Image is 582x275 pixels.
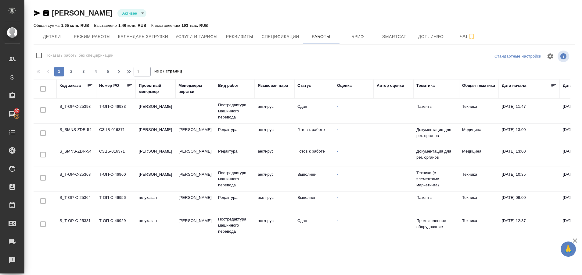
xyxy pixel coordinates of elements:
td: S_T-OP-C-25398 [56,100,96,122]
td: S_SMNS-ZDR-54 [56,124,96,145]
span: Услуги и тарифы [175,33,217,41]
td: Медицина [459,124,499,145]
span: Посмотреть информацию [558,51,570,62]
span: Показать работы без спецификаций [45,52,113,58]
div: Вид работ [218,83,239,89]
td: Сдан [294,215,334,236]
span: Бриф [343,33,372,41]
td: S_T-OP-C-25331 [56,215,96,236]
div: Менеджеры верстки [178,83,212,95]
td: Техника [459,100,499,122]
td: не указан [136,215,175,236]
div: Статус [297,83,311,89]
p: Общая сумма [34,23,61,28]
p: Документация для рег. органов [416,148,456,160]
td: англ-рус [255,168,294,190]
p: Постредактура машинного перевода [218,170,252,188]
div: Общая тематика [462,83,495,89]
td: Т-ОП-С-46956 [96,192,136,213]
span: Детали [37,33,66,41]
div: Проектный менеджер [139,83,172,95]
p: 193 тыс. RUB [181,23,208,28]
span: Календарь загрузки [118,33,168,41]
p: Редактура [218,195,252,201]
button: Активен [120,11,139,16]
td: Техника [459,192,499,213]
p: Промышленное оборудование [416,218,456,230]
button: Скопировать ссылку [42,9,50,17]
a: 97 [2,106,23,122]
td: Готов к работе [294,145,334,167]
a: - [337,218,338,223]
p: Редактура [218,127,252,133]
span: 3 [79,69,88,75]
p: Редактура [218,148,252,154]
span: Спецификации [261,33,299,41]
button: Скопировать ссылку для ЯМессенджера [34,9,41,17]
div: Дата начала [502,83,526,89]
td: [PERSON_NAME] [136,145,175,167]
p: 1.46 млн. RUB [118,23,146,28]
td: вьет-рус [255,192,294,213]
span: Режим работы [74,33,111,41]
a: - [337,195,338,200]
button: 4 [91,67,101,76]
td: [PERSON_NAME] [136,124,175,145]
svg: Подписаться [468,33,475,40]
a: [PERSON_NAME] [52,9,113,17]
button: 🙏 [561,242,576,257]
td: [DATE] 12:37 [499,215,560,236]
span: 5 [103,69,113,75]
td: S_SMNS-ZDR-54 [56,145,96,167]
td: Техника [459,168,499,190]
p: Постредактура машинного перевода [218,102,252,120]
td: Т-ОП-С-46929 [96,215,136,236]
p: К выставлению [151,23,181,28]
td: не указан [136,192,175,213]
p: Патенты [416,195,456,201]
span: Доп. инфо [416,33,446,41]
span: 97 [11,108,23,114]
p: Выставлено [94,23,118,28]
a: - [337,104,338,109]
span: Настроить таблицу [543,49,558,64]
td: СЗЦБ-016371 [96,145,136,167]
p: Техника (с элементами маркетинга) [416,170,456,188]
span: Работы [307,33,336,41]
td: англ-рус [255,100,294,122]
span: из 27 страниц [154,68,182,76]
a: - [337,149,338,153]
button: 2 [66,67,76,76]
td: англ-рус [255,124,294,145]
a: - [337,127,338,132]
td: [PERSON_NAME] [175,145,215,167]
span: 🙏 [563,243,573,256]
div: Автор оценки [377,83,404,89]
td: [PERSON_NAME] [175,168,215,190]
div: Оценка [337,83,352,89]
td: S_T-OP-C-25364 [56,192,96,213]
td: Выполнен [294,168,334,190]
td: Сдан [294,100,334,122]
span: Smartcat [380,33,409,41]
td: [PERSON_NAME] [175,124,215,145]
span: 2 [66,69,76,75]
span: 4 [91,69,101,75]
td: [PERSON_NAME] [175,192,215,213]
p: 1.65 млн. RUB [61,23,89,28]
div: Номер PO [99,83,119,89]
td: Готов к работе [294,124,334,145]
div: Код заказа [59,83,81,89]
td: Медицина [459,145,499,167]
div: split button [493,52,543,61]
span: Реквизиты [225,33,254,41]
td: [PERSON_NAME] [136,168,175,190]
button: 3 [79,67,88,76]
td: S_T-OP-C-25368 [56,168,96,190]
td: Выполнен [294,192,334,213]
td: англ-рус [255,215,294,236]
td: [DATE] 11:47 [499,100,560,122]
a: - [337,172,338,177]
div: Активен [117,9,146,17]
td: [DATE] 13:00 [499,145,560,167]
